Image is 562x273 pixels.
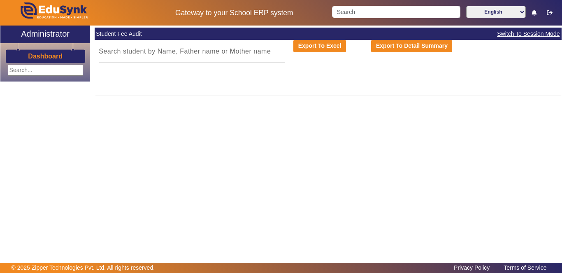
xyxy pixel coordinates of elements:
input: Search [332,6,460,18]
a: Privacy Policy [450,262,494,273]
span: Switch To Session Mode [497,29,560,39]
a: Terms of Service [499,262,550,273]
h5: Gateway to your School ERP system [145,9,324,17]
input: Search... [8,65,83,76]
p: © 2025 Zipper Technologies Pvt. Ltd. All rights reserved. [12,264,155,272]
input: Search student by Name, Father name or Mother name [99,47,285,56]
mat-card-header: Student Fee Audit [95,28,562,40]
h2: Administrator [21,29,70,39]
button: Export To Detail Summary [371,40,452,52]
a: Dashboard [28,52,63,61]
button: Export To Excel [293,40,346,52]
a: Administrator [0,26,90,43]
